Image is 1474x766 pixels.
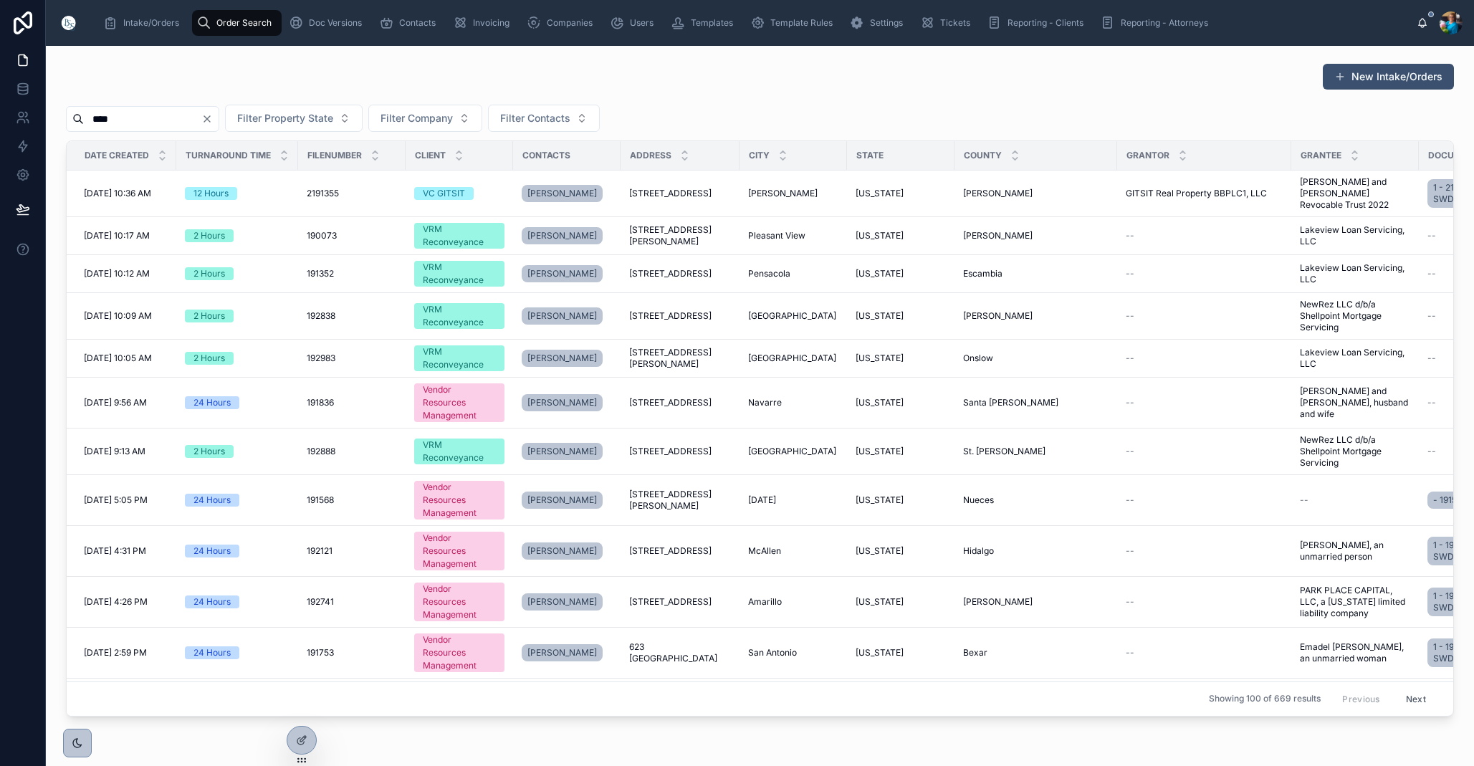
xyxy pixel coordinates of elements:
div: 2 Hours [193,445,225,458]
span: -- [1427,397,1436,408]
a: -- [1126,596,1283,608]
a: [PERSON_NAME] [963,188,1109,199]
span: -- [1126,353,1134,364]
a: [PERSON_NAME] and [PERSON_NAME] Revocable Trust 2022 [1300,176,1410,211]
a: NewRez LLC d/b/a Shellpoint Mortgage Servicing [1300,299,1410,333]
div: VRM Reconveyance [423,345,496,371]
a: Nueces [963,494,1109,506]
span: McAllen [748,545,781,557]
span: [PERSON_NAME], an unmarried person [1300,540,1410,562]
span: Reporting - Attorneys [1121,17,1208,29]
a: [PERSON_NAME] [522,540,612,562]
a: [STREET_ADDRESS][PERSON_NAME] [629,489,731,512]
span: [DATE] 9:13 AM [84,446,145,457]
a: [PERSON_NAME] [522,265,603,282]
span: [DATE] 10:05 AM [84,353,152,364]
a: Lakeview Loan Servicing, LLC [1300,347,1410,370]
a: Settings [846,10,913,36]
a: [PERSON_NAME] [963,310,1109,322]
span: [STREET_ADDRESS] [629,397,712,408]
a: Escambia [963,268,1109,279]
a: 191836 [307,397,397,408]
a: Navarre [748,397,838,408]
a: -- [1126,397,1283,408]
a: Templates [666,10,743,36]
a: [PERSON_NAME] [522,350,603,367]
span: [DATE] 4:31 PM [84,545,146,557]
a: PARK PLACE CAPITAL, LLC, a [US_STATE] limited liability company [1300,585,1410,619]
span: [US_STATE] [856,596,904,608]
a: 24 Hours [185,396,289,409]
a: [PERSON_NAME] [522,305,612,327]
a: Users [606,10,664,36]
span: Filter Company [381,111,453,125]
div: Vendor Resources Management [423,633,496,672]
span: Pensacola [748,268,790,279]
a: New Intake/Orders [1323,64,1454,90]
a: [PERSON_NAME] [963,596,1109,608]
a: 192838 [307,310,397,322]
span: Doc Versions [309,17,362,29]
div: Vendor Resources Management [423,383,496,422]
span: Filter Property State [237,111,333,125]
a: [DATE] 10:36 AM [84,188,168,199]
a: [PERSON_NAME] [522,641,612,664]
span: 191568 [307,494,334,506]
span: Lakeview Loan Servicing, LLC [1300,224,1410,247]
a: 24 Hours [185,595,289,608]
span: [GEOGRAPHIC_DATA] [748,446,836,457]
a: [US_STATE] [856,353,946,364]
a: -- [1126,310,1283,322]
span: [DATE] 10:09 AM [84,310,152,322]
a: -- [1126,446,1283,457]
span: -- [1126,310,1134,322]
a: [US_STATE] [856,446,946,457]
span: Hidalgo [963,545,994,557]
a: Vendor Resources Management [414,383,504,422]
a: [PERSON_NAME] [522,347,612,370]
div: 24 Hours [193,494,231,507]
a: [PERSON_NAME] [522,391,612,414]
a: McAllen [748,545,838,557]
span: -- [1126,268,1134,279]
a: Santa [PERSON_NAME] [963,397,1109,408]
span: [GEOGRAPHIC_DATA] [748,353,836,364]
span: [PERSON_NAME] [963,230,1033,241]
a: [DATE] 10:17 AM [84,230,168,241]
span: Emadel [PERSON_NAME], an unmarried woman [1300,641,1410,664]
span: [PERSON_NAME] [527,545,597,557]
span: [GEOGRAPHIC_DATA] [748,310,836,322]
a: St. [PERSON_NAME] [963,446,1109,457]
span: Settings [870,17,903,29]
span: [PERSON_NAME] [527,353,597,364]
a: [US_STATE] [856,230,946,241]
a: [STREET_ADDRESS] [629,268,731,279]
a: Vendor Resources Management [414,481,504,520]
a: VRM Reconveyance [414,439,504,464]
div: VRM Reconveyance [423,261,496,287]
a: [PERSON_NAME] [522,307,603,325]
span: 623 [GEOGRAPHIC_DATA] [629,641,731,664]
a: [PERSON_NAME] [522,440,612,463]
span: [DATE] 5:05 PM [84,494,148,506]
span: -- [1126,494,1134,506]
span: 191352 [307,268,334,279]
a: Order Search [192,10,282,36]
a: 191568 [307,494,397,506]
a: 12 Hours [185,187,289,200]
span: GITSIT Real Property BBPLC1, LLC [1126,188,1267,199]
a: Template Rules [746,10,843,36]
span: - 191568 - [1433,494,1473,506]
a: [GEOGRAPHIC_DATA] [748,310,838,322]
a: 2191355 [307,188,397,199]
span: [PERSON_NAME] [963,310,1033,322]
a: Lakeview Loan Servicing, LLC [1300,262,1410,285]
span: 2191355 [307,188,339,199]
a: 2 Hours [185,310,289,322]
a: GITSIT Real Property BBPLC1, LLC [1126,188,1283,199]
span: -- [1427,310,1436,322]
span: -- [1126,230,1134,241]
a: VC GITSIT [414,187,504,200]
